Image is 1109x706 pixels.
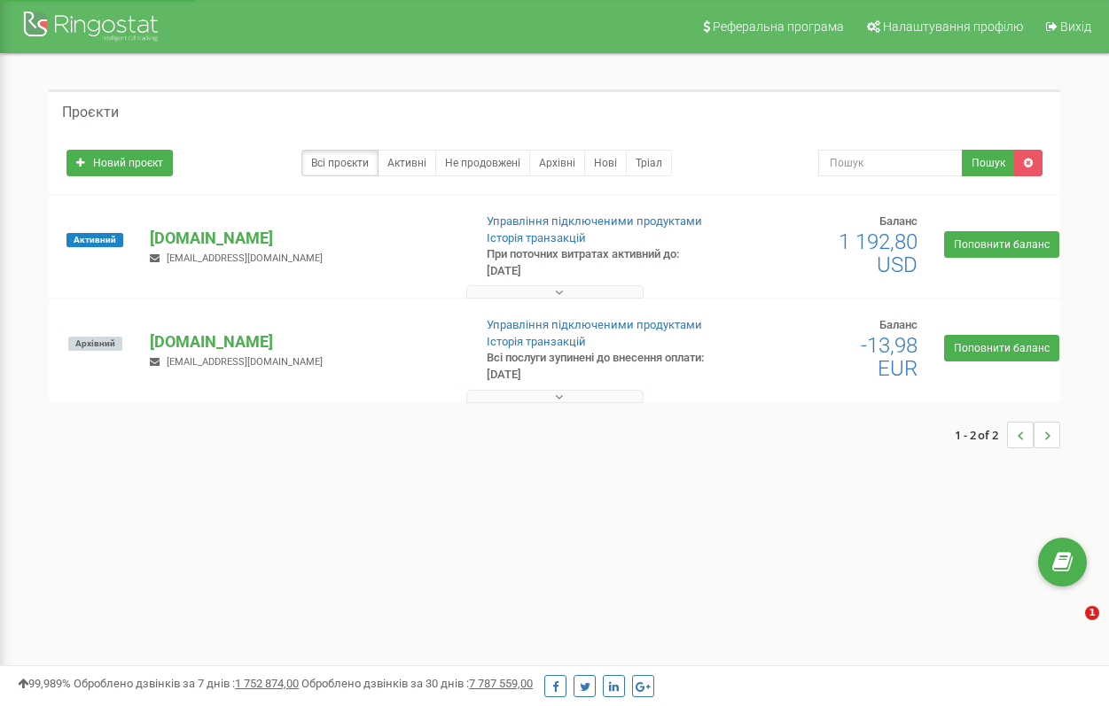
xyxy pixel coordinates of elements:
[529,150,585,176] a: Архівні
[584,150,627,176] a: Нові
[487,246,711,279] p: При поточних витратах активний до: [DATE]
[235,677,299,690] u: 1 752 874,00
[487,350,711,383] p: Всі послуги зупинені до внесення оплати: [DATE]
[66,233,123,247] span: Активний
[150,330,457,353] p: [DOMAIN_NAME]
[378,150,436,176] a: Активні
[167,356,323,368] span: [EMAIL_ADDRESS][DOMAIN_NAME]
[713,19,844,34] span: Реферальна програма
[818,150,963,176] input: Пошук
[487,335,586,348] a: Історія транзакцій
[883,19,1023,34] span: Налаштування профілю
[150,227,457,250] p: [DOMAIN_NAME]
[469,677,533,690] u: 7 787 559,00
[301,150,379,176] a: Всі проєкти
[487,231,586,244] a: Історія транзакцій
[167,252,323,264] span: [EMAIL_ADDRESS][DOMAIN_NAME]
[74,677,299,690] span: Оброблено дзвінків за 7 днів :
[487,214,702,228] a: Управління підключеними продуктами
[1060,19,1091,34] span: Вихід
[435,150,530,176] a: Не продовжені
[962,150,1015,176] button: Пошук
[879,214,918,228] span: Баланс
[626,150,672,176] a: Тріал
[487,318,702,331] a: Управління підключеними продуктами
[1085,606,1099,620] span: 1
[1049,606,1091,648] iframe: Intercom live chat
[62,105,119,120] h5: Проєкти
[839,229,918,277] span: 1 192,80 USD
[944,231,1059,258] a: Поповнити баланс
[66,150,173,176] a: Новий проєкт
[18,677,71,690] span: 99,989%
[301,677,533,690] span: Оброблено дзвінків за 30 днів :
[68,337,122,351] span: Архівний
